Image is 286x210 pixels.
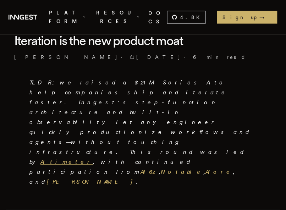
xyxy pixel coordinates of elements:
button: RESOURCES [95,9,140,26]
span: [DATE] [130,54,181,61]
em: TLDR; we raised a $21M Series A to help companies ship and iterate faster. Inngest's step-functio... [29,79,251,186]
a: Notable [161,169,204,176]
button: PLATFORM [46,9,86,26]
a: [PERSON_NAME] [14,54,118,61]
a: DOCS [149,9,167,26]
a: Sign up [217,11,277,24]
a: [PERSON_NAME] [47,179,136,186]
h1: Iteration is the new product moat [14,34,272,48]
a: Afore [205,169,233,176]
span: → [260,14,272,21]
span: 6 min read [193,54,246,61]
span: 4.8 K [180,14,204,21]
p: · · [14,54,272,61]
a: A16z [141,169,159,176]
a: Altimeter [40,159,93,166]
